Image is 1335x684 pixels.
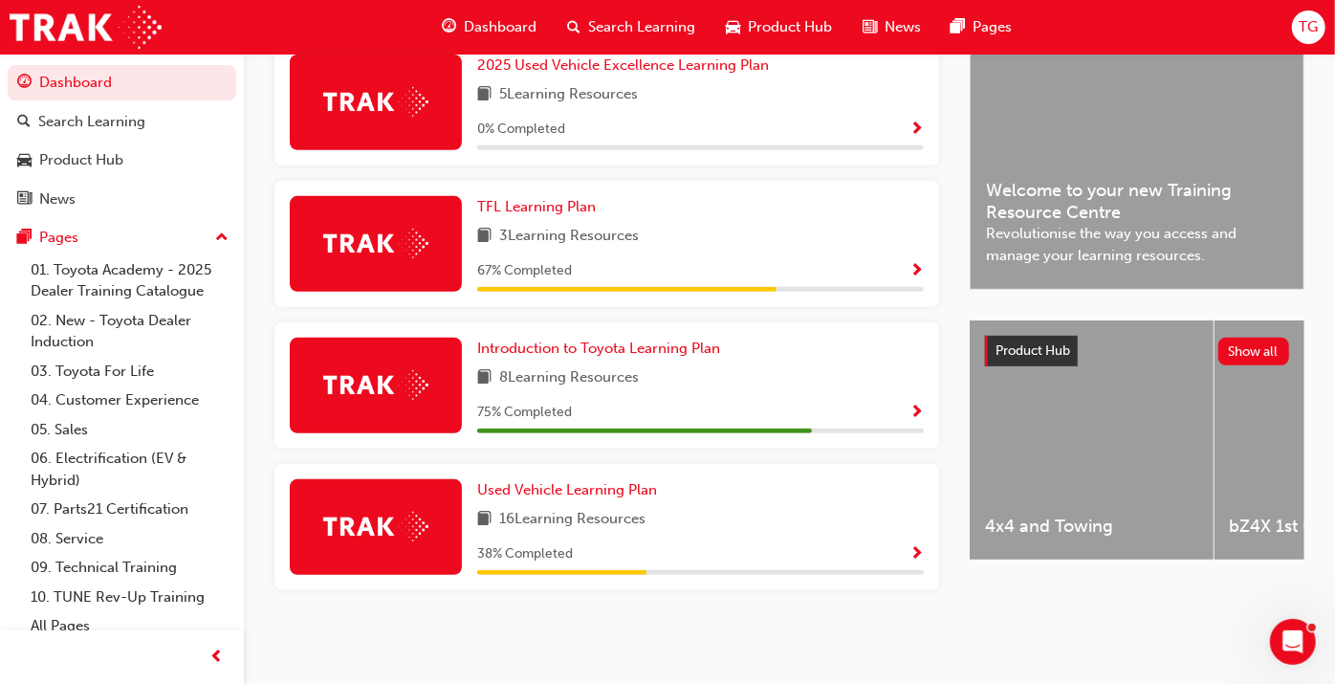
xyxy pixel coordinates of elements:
button: Show all [1218,338,1290,365]
button: DashboardSearch LearningProduct HubNews [8,61,236,220]
span: 0 % Completed [477,119,565,141]
span: 2025 Used Vehicle Excellence Learning Plan [477,56,769,74]
span: Search Learning [588,16,695,38]
a: 08. Service [23,524,236,554]
span: TG [1299,16,1318,38]
span: 38 % Completed [477,543,573,565]
iframe: Intercom live chat [1270,619,1316,665]
span: Pages [974,16,1013,38]
span: Show Progress [909,121,924,139]
a: 06. Electrification (EV & Hybrid) [23,444,236,495]
span: search-icon [567,15,580,39]
a: Product HubShow all [985,336,1289,366]
a: Used Vehicle Learning Plan [477,479,665,501]
span: book-icon [477,508,492,532]
button: TG [1292,11,1325,44]
a: 02. New - Toyota Dealer Induction [23,306,236,357]
span: 16 Learning Resources [499,508,646,532]
span: pages-icon [17,230,32,247]
span: 5 Learning Resources [499,83,638,107]
span: news-icon [17,191,32,209]
img: Trak [10,6,162,49]
a: news-iconNews [847,8,936,47]
span: pages-icon [952,15,966,39]
span: car-icon [17,152,32,169]
span: 3 Learning Resources [499,225,639,249]
span: news-icon [863,15,877,39]
span: Product Hub [996,342,1070,359]
button: Show Progress [909,542,924,566]
a: search-iconSearch Learning [552,8,711,47]
div: Search Learning [38,111,145,133]
button: Pages [8,220,236,255]
span: TFL Learning Plan [477,198,596,215]
span: 67 % Completed [477,260,572,282]
button: Show Progress [909,259,924,283]
a: guage-iconDashboard [427,8,552,47]
a: Latest NewsShow allWelcome to your new Training Resource CentreRevolutionise the way you access a... [970,1,1304,290]
a: Dashboard [8,65,236,100]
a: 10. TUNE Rev-Up Training [23,583,236,612]
img: Trak [323,370,428,400]
span: News [885,16,921,38]
img: Trak [323,87,428,117]
span: Used Vehicle Learning Plan [477,481,657,498]
a: News [8,182,236,217]
div: News [39,188,76,210]
span: Product Hub [748,16,832,38]
a: All Pages [23,611,236,641]
a: 4x4 and Towing [970,320,1214,560]
a: 2025 Used Vehicle Excellence Learning Plan [477,55,777,77]
a: 07. Parts21 Certification [23,495,236,524]
a: 01. Toyota Academy - 2025 Dealer Training Catalogue [23,255,236,306]
span: up-icon [215,226,229,251]
span: Show Progress [909,405,924,422]
button: Show Progress [909,401,924,425]
span: book-icon [477,83,492,107]
span: book-icon [477,225,492,249]
span: Welcome to your new Training Resource Centre [986,180,1288,223]
a: 09. Technical Training [23,553,236,583]
span: Revolutionise the way you access and manage your learning resources. [986,223,1288,266]
span: book-icon [477,366,492,390]
a: pages-iconPages [936,8,1028,47]
span: search-icon [17,114,31,131]
div: Product Hub [39,149,123,171]
a: Introduction to Toyota Learning Plan [477,338,728,360]
a: 03. Toyota For Life [23,357,236,386]
span: Show Progress [909,263,924,280]
div: Pages [39,227,78,249]
span: 4x4 and Towing [985,516,1198,538]
span: Show Progress [909,546,924,563]
a: car-iconProduct Hub [711,8,847,47]
img: Trak [323,229,428,258]
a: 04. Customer Experience [23,386,236,415]
a: Search Learning [8,104,236,140]
span: guage-icon [17,75,32,92]
span: prev-icon [210,646,225,670]
span: guage-icon [442,15,456,39]
span: 75 % Completed [477,402,572,424]
a: 05. Sales [23,415,236,445]
span: Introduction to Toyota Learning Plan [477,340,720,357]
img: Trak [323,512,428,541]
button: Show Progress [909,118,924,142]
a: TFL Learning Plan [477,196,603,218]
a: Product Hub [8,143,236,178]
span: 8 Learning Resources [499,366,639,390]
span: car-icon [726,15,740,39]
span: Dashboard [464,16,536,38]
